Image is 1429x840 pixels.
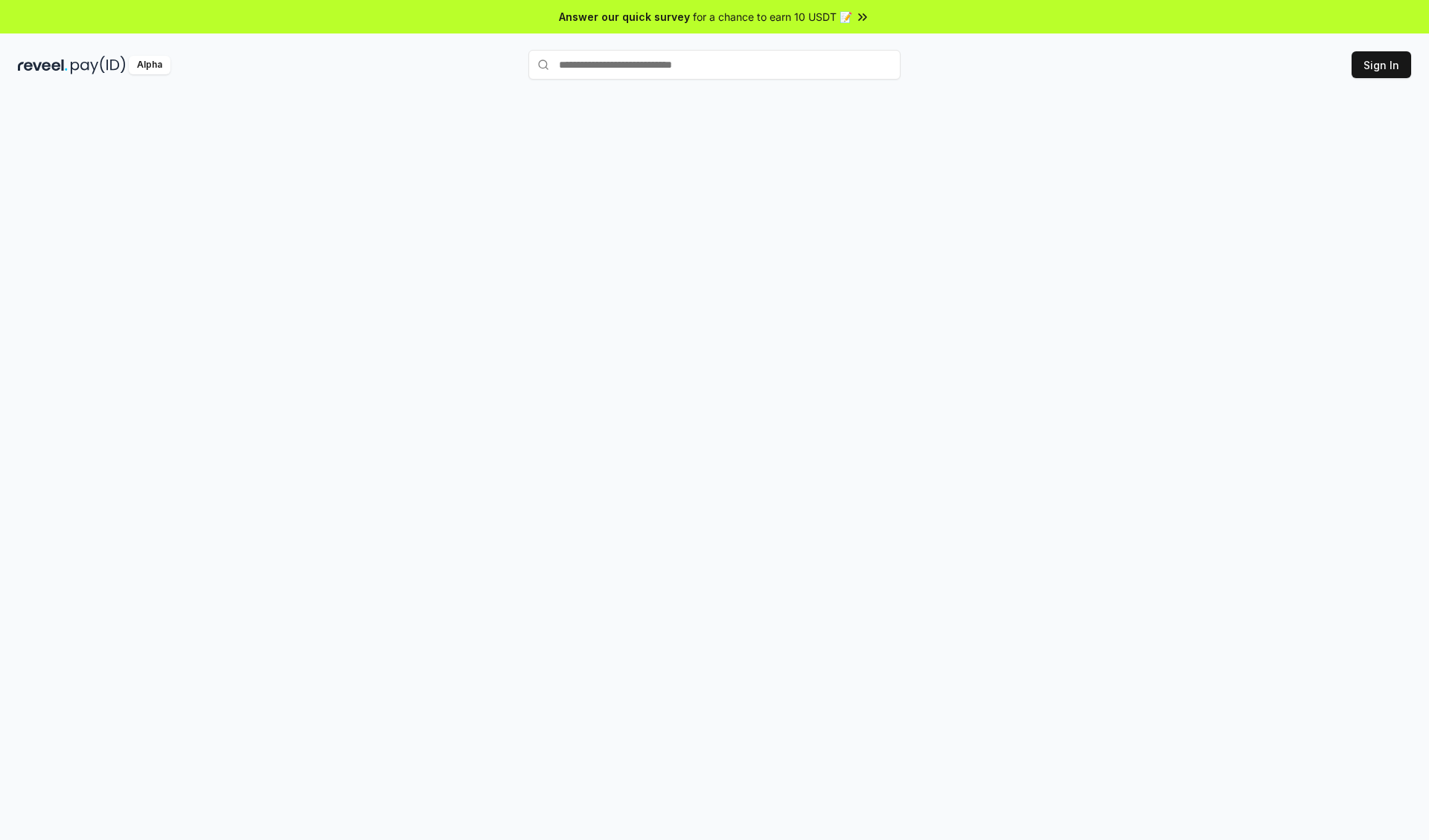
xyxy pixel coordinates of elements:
div: Alpha [129,56,170,74]
button: Sign In [1352,51,1411,78]
img: pay_id [71,56,126,74]
span: Answer our quick survey [559,9,690,25]
span: for a chance to earn 10 USDT 📝 [693,9,852,25]
img: reveel_dark [18,56,68,74]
